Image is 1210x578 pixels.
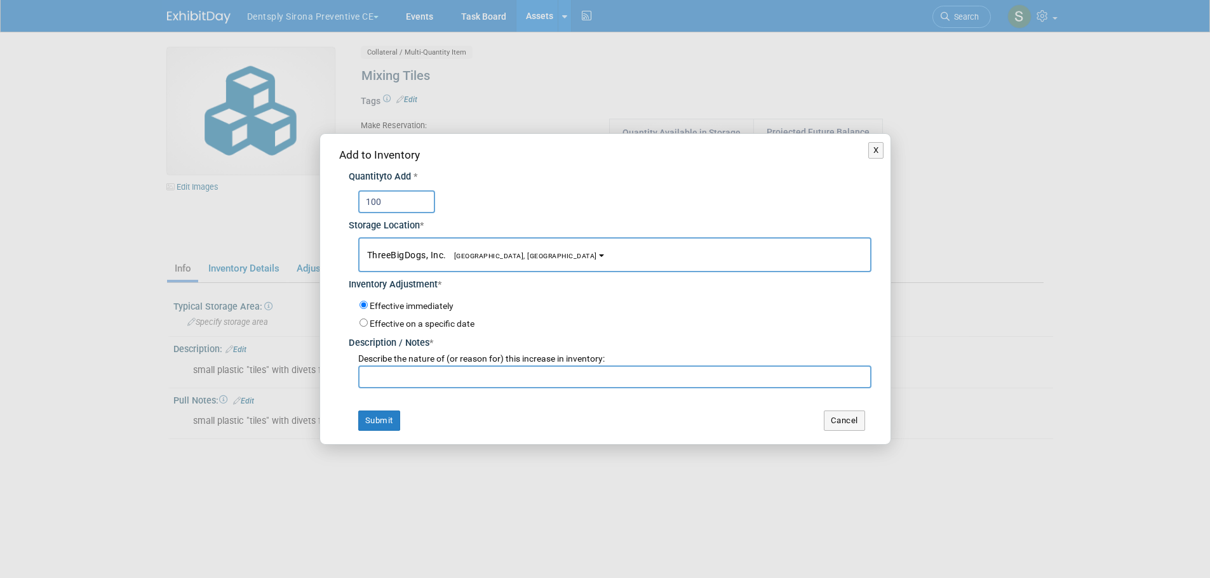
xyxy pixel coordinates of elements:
button: Submit [358,411,400,431]
div: Inventory Adjustment [349,272,871,292]
span: ThreeBigDogs, Inc. [367,250,597,260]
div: Description / Notes [349,331,871,350]
button: ThreeBigDogs, Inc.[GEOGRAPHIC_DATA], [GEOGRAPHIC_DATA] [358,237,871,272]
button: X [868,142,884,159]
span: [GEOGRAPHIC_DATA], [GEOGRAPHIC_DATA] [447,252,597,260]
span: Add to Inventory [339,148,420,161]
div: Quantity [349,171,871,184]
span: to Add [384,171,411,182]
div: Storage Location [349,213,871,233]
label: Effective immediately [370,300,454,313]
label: Effective on a specific date [370,319,474,329]
button: Cancel [824,411,865,431]
span: Describe the nature of (or reason for) this increase in inventory: [358,353,605,364]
